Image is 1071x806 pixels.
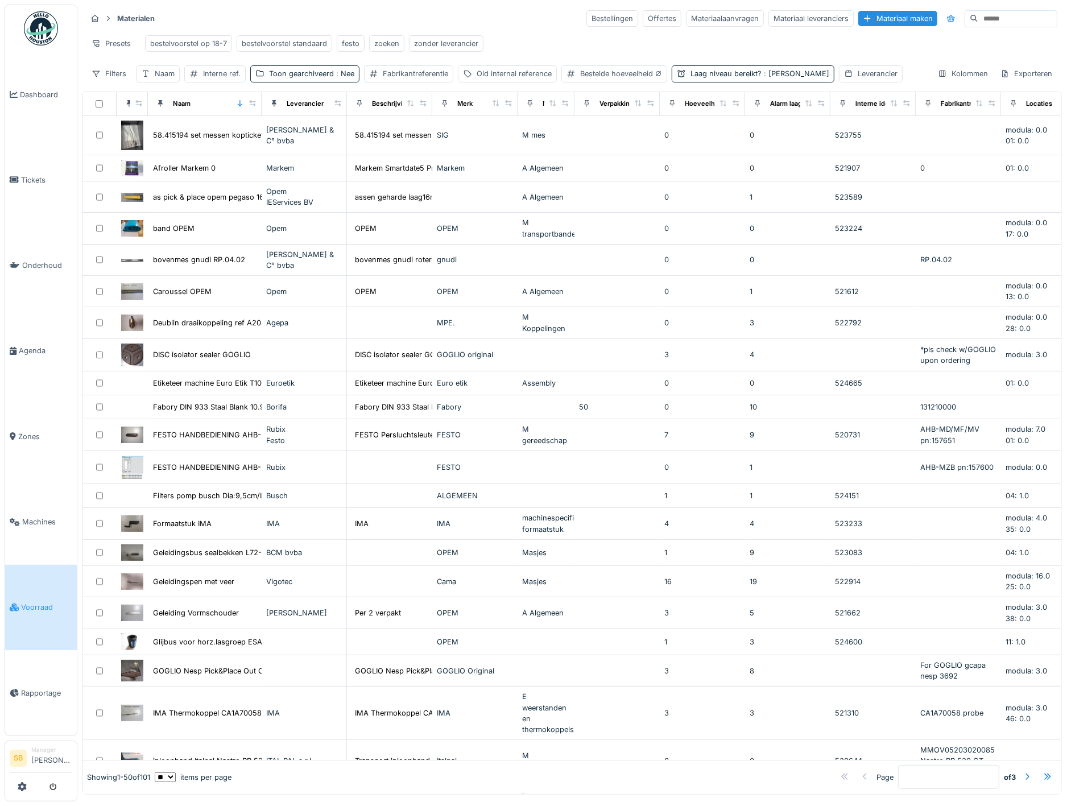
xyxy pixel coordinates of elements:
span: modula: 3.0 [1006,667,1047,675]
div: festo [342,38,359,49]
span: Voorraad [21,602,72,613]
span: modula: 0.0 [1006,218,1047,227]
li: [PERSON_NAME] [31,746,72,770]
div: 58.415194 set messen kopticket sig500 (L61) [153,130,309,140]
div: 5 [750,607,826,618]
div: Geleiding Vormschouder [153,607,239,618]
div: FESTO Persluchtsleutel Manual override tools AHB [355,429,531,440]
div: Etiketeer machine Euro Etik T101 linker versie [355,378,510,388]
div: Assembly [522,378,570,388]
span: 38: 0.0 [1006,614,1031,623]
div: 8 [750,666,826,676]
span: Machines [22,516,72,527]
div: 521612 [835,286,911,297]
div: Exporteren [995,65,1057,82]
div: Filters pomp busch Dia:9,5cm/L=7cm [153,490,282,501]
div: M transportbanden [522,750,570,772]
div: Per 2 verpakt [355,607,401,618]
div: Offertes [643,10,681,27]
div: Fabrikantreferentie [383,68,448,79]
div: 1 [750,286,826,297]
div: Glijbus voor horz.lasgroep ESA pack [153,636,281,647]
div: zonder leverancier [414,38,478,49]
div: Manager [31,746,72,754]
div: band OPEM [153,223,195,234]
div: 0 [664,317,741,328]
div: Italpal [437,755,513,766]
div: Masjes [522,547,570,558]
div: AHB-MZB pn:157600 [920,462,996,473]
div: 522792 [835,317,911,328]
div: M mes [522,130,570,140]
div: 4 [750,518,826,529]
a: Onderhoud [5,223,77,308]
div: Deublin draaikoppeling ref A20204001 | MPE [153,317,309,328]
div: bestelvoorstel standaard [242,38,327,49]
img: Caroussel OPEM [121,283,143,300]
div: Naam [155,68,175,79]
div: Materiaal leveranciers [768,10,854,27]
img: Geleiding Vormschouder [121,605,143,621]
div: 9 [750,547,826,558]
div: Naam [173,99,191,109]
div: Showing 1 - 50 of 101 [87,772,150,783]
a: Dashboard [5,52,77,137]
a: Machines [5,479,77,564]
div: OPEM [437,607,513,618]
div: 0 [664,254,741,265]
img: Afroller Markem 0 [121,160,143,176]
img: IMA Thermokoppel CA1A70058 [121,705,143,721]
div: GOGLIO Original [437,666,513,676]
div: Bestelde hoeveelheid [580,68,662,79]
div: 4 [750,349,826,360]
div: Etiketeer machine Euro Etik T101 linker versie [153,378,308,388]
span: IMA [266,519,280,528]
span: : Nee [334,69,354,78]
div: *pls check w/GOGLIO upon ordering [920,344,996,366]
span: Opem [266,287,287,296]
div: Leverancier [287,99,324,109]
div: 1 [664,490,741,501]
div: 1 [750,462,826,473]
span: Opem [266,187,287,196]
div: Fabory DIN 933 Staal Blank 10.9 M12X100 [153,402,298,412]
span: modula: 0.0 [1006,282,1047,290]
div: 520644 [835,755,911,766]
span: BCM bvba [266,548,302,557]
div: Formaatstuk IMA [153,518,212,529]
a: Tickets [5,137,77,222]
div: 523083 [835,547,911,558]
div: Afroller Markem 0 [153,163,216,173]
a: Zones [5,394,77,479]
div: 521310 [835,708,911,718]
div: 0 [750,755,826,766]
span: modula: 0.0 [1006,463,1047,472]
div: Merk [457,99,473,109]
div: 7 [664,429,741,440]
div: 523233 [835,518,911,529]
div: Beschrijving [372,99,411,109]
div: Materiaalaanvragen [686,10,764,27]
span: Opem [266,224,287,233]
span: 04: 1.0 [1006,548,1029,557]
span: [PERSON_NAME] & C° bvba [266,250,334,270]
div: Materiaal maken [858,11,937,26]
a: Rapportage [5,650,77,735]
div: 520731 [835,429,911,440]
div: 1 [750,192,826,202]
div: 3 [750,317,826,328]
div: FESTO [437,429,513,440]
span: modula: 7.0 [1006,425,1045,433]
img: Geleidingsbus sealbekken L72-L77 [121,544,143,561]
span: Tickets [21,175,72,185]
span: Rubix [266,425,286,433]
img: Glijbus voor horz.lasgroep ESA pack [121,634,143,650]
div: 0 [664,462,741,473]
span: Vigotec [266,577,292,586]
div: 3 [664,607,741,618]
span: Zones [18,431,72,442]
div: 16 [664,576,741,587]
span: modula: 16.0 [1006,572,1050,580]
div: 1 [664,547,741,558]
div: MPE. [437,317,513,328]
